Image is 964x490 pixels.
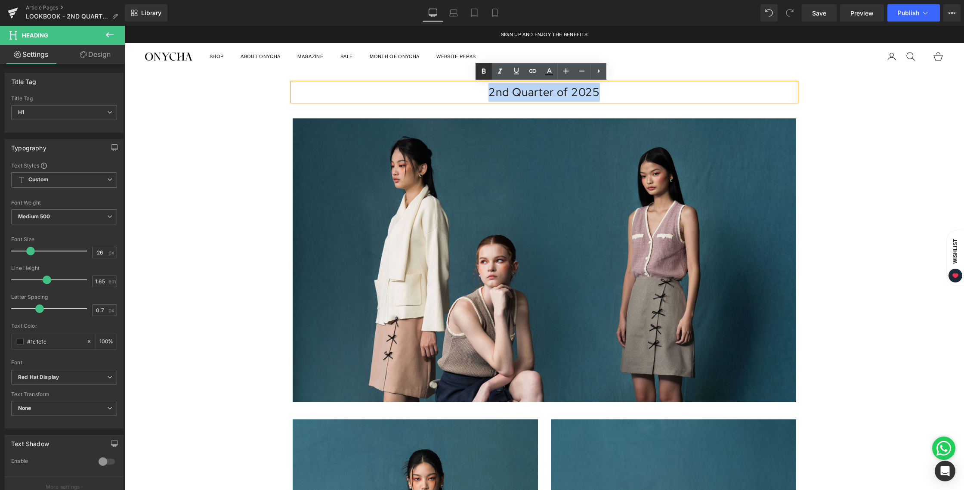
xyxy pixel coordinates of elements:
span: Preview [850,9,874,18]
div: Font [11,360,117,366]
div: Line Height [11,265,117,271]
b: Custom [28,176,48,183]
b: H1 [18,109,24,115]
b: Medium 500 [18,213,50,220]
a: Design [64,45,127,64]
div: Enable [11,458,90,467]
div: Open Intercom Messenger [935,461,955,481]
div: Letter Spacing [11,294,117,300]
a: Website Perks [312,27,351,35]
a: Article Pages [26,4,125,11]
nav: Secondary navigation [762,25,819,36]
span: Library [141,9,161,17]
div: Font Size [11,236,117,242]
a: Preview [840,4,884,22]
a: Desktop [423,4,443,22]
button: Undo [760,4,778,22]
a: Tablet [464,4,485,22]
a: SALE [216,27,228,35]
div: Font Weight [11,200,117,206]
div: Title Tag [11,73,37,85]
nav: Primary navigation [85,27,745,35]
summary: Magazine [173,27,199,35]
span: px [108,307,116,313]
span: px [108,250,116,255]
a: Mobile [485,4,505,22]
div: Text Color [11,323,117,329]
input: Color [27,337,82,346]
div: Typography [11,140,46,152]
span: LOOKBOOK - 2ND QUARTER OF 2025 [26,13,108,20]
i: Red Hat Display [18,374,59,381]
span: Save [812,9,826,18]
button: Redo [781,4,798,22]
div: Text Shadow [11,435,49,447]
b: None [18,405,31,411]
summary: Shop [85,27,99,35]
h1: 2nd Quarter of 2025 [168,57,672,76]
span: em [108,279,116,284]
span: Publish [898,9,919,16]
div: Title Tag [11,96,117,102]
div: Text Transform [11,391,117,397]
a: New Library [125,4,167,22]
p: SIGN UP AND ENJOY THE BENEFITS [377,5,463,12]
button: More [943,4,961,22]
summary: About Onycha [116,27,156,35]
a: Month of Onycha [245,27,295,35]
button: Publish [887,4,940,22]
span: Heading [22,32,48,39]
a: Laptop [443,4,464,22]
div: % [96,334,117,349]
div: Text Styles [11,162,117,169]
